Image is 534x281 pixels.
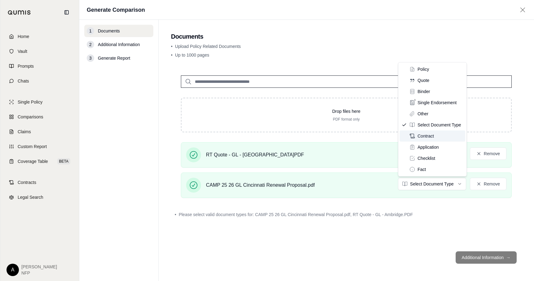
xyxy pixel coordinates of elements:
span: Policy [418,66,429,72]
span: Binder [418,88,430,95]
span: Application [418,144,439,150]
span: Single Endorsement [418,100,457,106]
span: Contract [418,133,434,139]
span: Select Document Type [418,122,461,128]
span: Checklist [418,155,435,161]
span: Fact [418,166,426,172]
span: Other [418,111,428,117]
span: Quote [418,77,429,83]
